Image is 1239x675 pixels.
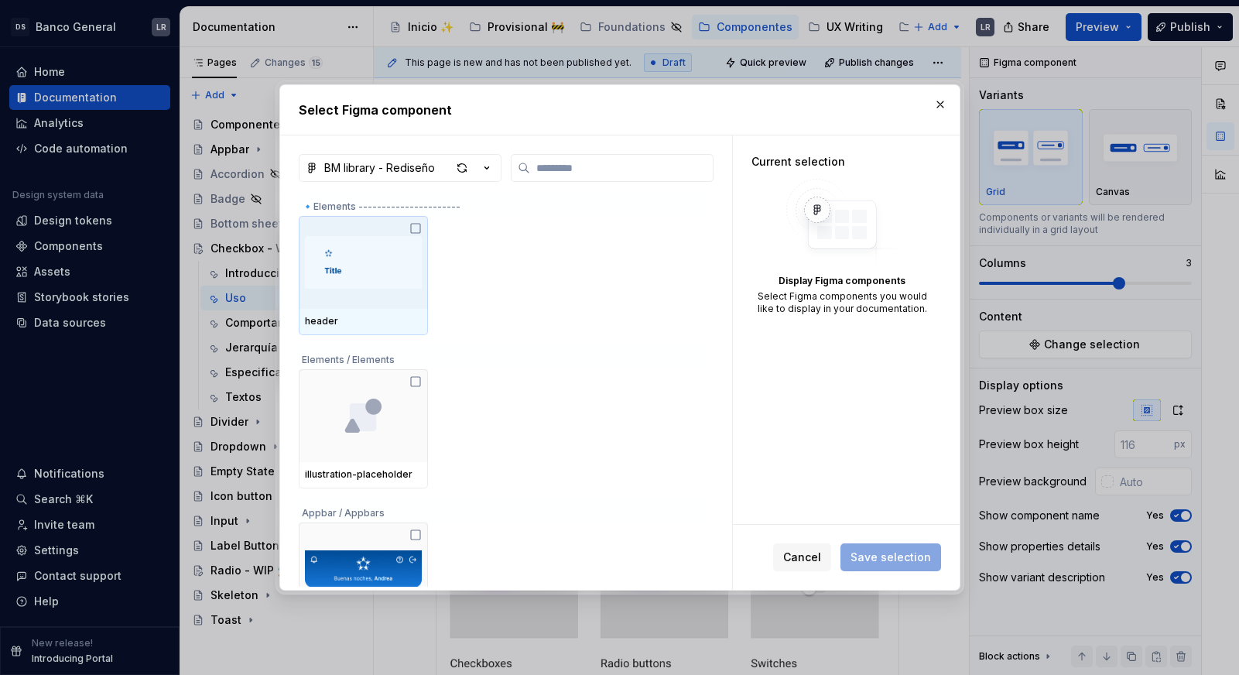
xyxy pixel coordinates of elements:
div: BM library - Rediseño [324,160,435,176]
button: Cancel [773,543,831,571]
div: Current selection [751,154,933,170]
h2: Select Figma component [299,101,941,119]
div: header [305,315,422,327]
div: Select Figma components you would like to display in your documentation. [751,290,933,315]
div: Appbar / Appbars [299,498,706,523]
div: Elements / Elements [299,344,706,369]
div: Display Figma components [751,275,933,287]
div: 🔹Elements ---------------------- [299,191,706,216]
button: BM library - Rediseño [299,154,501,182]
span: Cancel [783,550,821,565]
div: illustration-placeholder [305,468,422,481]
